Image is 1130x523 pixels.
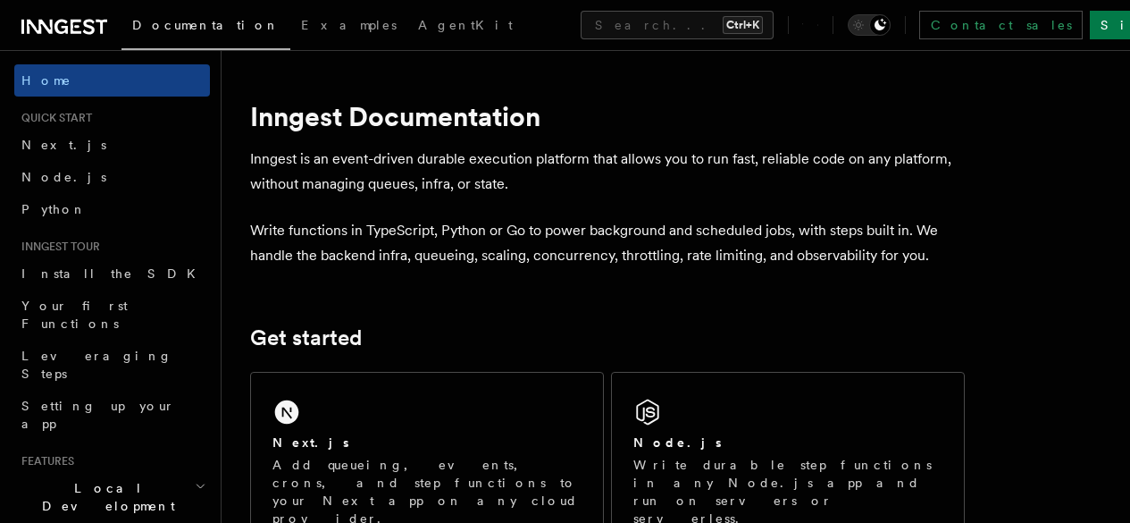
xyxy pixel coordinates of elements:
span: Inngest tour [14,240,100,254]
a: Next.js [14,129,210,161]
span: Your first Functions [21,299,128,331]
a: Setting up your app [14,390,210,440]
span: Documentation [132,18,280,32]
a: Install the SDK [14,257,210,290]
h2: Next.js [272,434,349,451]
span: AgentKit [418,18,513,32]
span: Quick start [14,111,92,125]
p: Write functions in TypeScript, Python or Go to power background and scheduled jobs, with steps bu... [250,218,965,268]
a: Python [14,193,210,225]
button: Local Development [14,472,210,522]
kbd: Ctrl+K [723,16,763,34]
span: Python [21,202,87,216]
span: Features [14,454,74,468]
p: Inngest is an event-driven durable execution platform that allows you to run fast, reliable code ... [250,147,965,197]
a: Node.js [14,161,210,193]
span: Home [21,72,71,89]
a: Documentation [121,5,290,50]
a: Home [14,64,210,97]
h1: Inngest Documentation [250,100,965,132]
button: Search...Ctrl+K [581,11,774,39]
span: Install the SDK [21,266,206,281]
span: Leveraging Steps [21,349,172,381]
a: Contact sales [919,11,1083,39]
a: Your first Functions [14,290,210,340]
span: Setting up your app [21,399,175,431]
span: Next.js [21,138,106,152]
a: AgentKit [407,5,523,48]
button: Toggle dark mode [848,14,891,36]
span: Local Development [14,479,195,515]
a: Examples [290,5,407,48]
a: Get started [250,325,362,350]
span: Node.js [21,170,106,184]
h2: Node.js [633,434,722,451]
a: Leveraging Steps [14,340,210,390]
span: Examples [301,18,397,32]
